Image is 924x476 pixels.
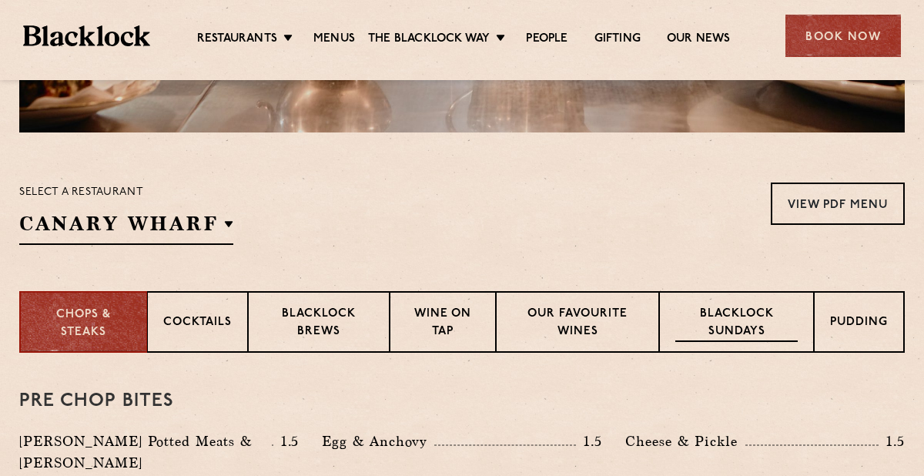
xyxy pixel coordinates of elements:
p: Chops & Steaks [36,307,131,341]
p: Select a restaurant [19,183,233,203]
p: 1.5 [576,431,602,451]
p: Cocktails [163,314,232,334]
p: 1.5 [879,431,905,451]
a: Menus [313,32,355,49]
p: Wine on Tap [406,306,480,342]
p: 1.5 [273,431,300,451]
p: Blacklock Sundays [675,306,798,342]
a: People [526,32,567,49]
a: Our News [667,32,731,49]
img: BL_Textured_Logo-footer-cropped.svg [23,25,150,47]
h2: Canary Wharf [19,210,233,245]
p: Our favourite wines [512,306,643,342]
h3: Pre Chop Bites [19,391,905,411]
div: Book Now [785,15,901,57]
p: Blacklock Brews [264,306,374,342]
a: Gifting [594,32,641,49]
a: The Blacklock Way [368,32,490,49]
a: Restaurants [197,32,277,49]
a: View PDF Menu [771,183,905,225]
p: Pudding [830,314,888,334]
p: [PERSON_NAME] Potted Meats & [PERSON_NAME] [19,431,272,474]
p: Egg & Anchovy [322,431,434,452]
p: Cheese & Pickle [625,431,745,452]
